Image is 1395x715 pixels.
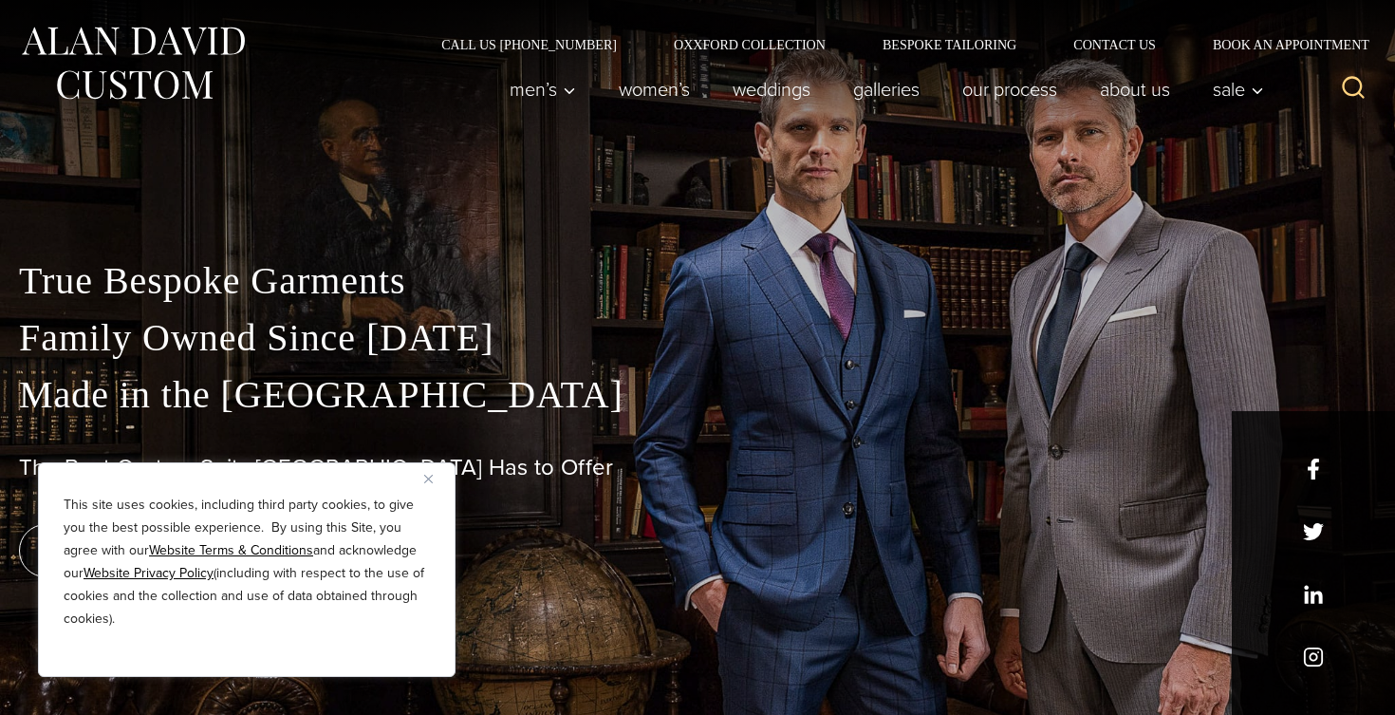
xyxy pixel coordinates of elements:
a: Bespoke Tailoring [854,38,1045,51]
button: Close [424,467,447,490]
nav: Secondary Navigation [413,38,1376,51]
a: Contact Us [1045,38,1184,51]
a: Oxxford Collection [645,38,854,51]
a: Call Us [PHONE_NUMBER] [413,38,645,51]
a: weddings [712,70,832,108]
a: Website Terms & Conditions [149,540,313,560]
a: Our Process [941,70,1079,108]
h1: The Best Custom Suits [GEOGRAPHIC_DATA] Has to Offer [19,454,1376,481]
img: Close [424,475,433,483]
button: View Search Form [1330,66,1376,112]
a: About Us [1079,70,1192,108]
nav: Primary Navigation [489,70,1274,108]
span: Sale [1213,80,1264,99]
a: book an appointment [19,524,285,577]
span: Men’s [510,80,576,99]
a: Women’s [598,70,712,108]
p: This site uses cookies, including third party cookies, to give you the best possible experience. ... [64,494,430,630]
a: Galleries [832,70,941,108]
a: Book an Appointment [1184,38,1376,51]
a: Website Privacy Policy [84,563,214,583]
p: True Bespoke Garments Family Owned Since [DATE] Made in the [GEOGRAPHIC_DATA] [19,253,1376,423]
img: Alan David Custom [19,21,247,105]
